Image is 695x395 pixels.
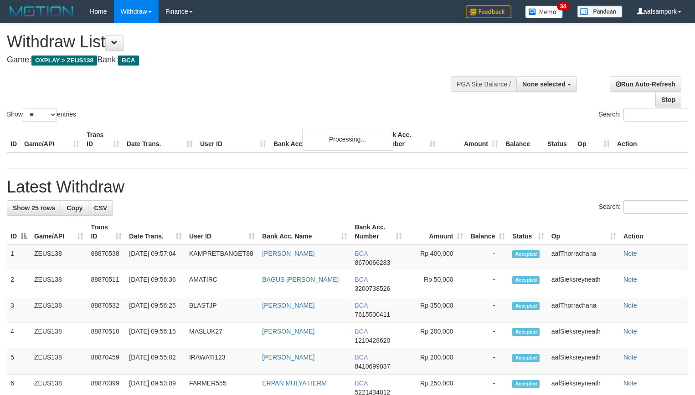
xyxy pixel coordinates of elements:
[467,245,509,271] td: -
[522,81,566,88] span: None selected
[355,363,390,370] span: Copy 8410699037 to clipboard
[7,323,31,349] td: 4
[623,108,688,122] input: Search:
[125,323,185,349] td: [DATE] 09:56:15
[31,56,97,66] span: OXPLAY > ZEUS138
[544,127,574,152] th: Status
[355,250,367,257] span: BCA
[439,127,502,152] th: Amount
[125,271,185,297] td: [DATE] 09:56:36
[185,245,258,271] td: KAMPRETBANGET88
[655,92,681,107] a: Stop
[185,219,258,245] th: User ID: activate to sort column ascending
[31,219,87,245] th: Game/API: activate to sort column ascending
[512,302,540,310] span: Accepted
[355,259,390,266] span: Copy 8670066283 to clipboard
[87,271,125,297] td: 88870511
[7,349,31,375] td: 5
[502,127,544,152] th: Balance
[613,127,688,152] th: Action
[262,328,314,335] a: [PERSON_NAME]
[87,245,125,271] td: 88870538
[185,349,258,375] td: IRAWATI123
[302,128,393,151] div: Processing...
[7,127,21,152] th: ID
[620,219,688,245] th: Action
[509,219,547,245] th: Status: activate to sort column ascending
[83,127,123,152] th: Trans ID
[87,219,125,245] th: Trans ID: activate to sort column ascending
[87,323,125,349] td: 88870510
[31,297,87,323] td: ZEUS138
[262,276,339,283] a: BAGUS [PERSON_NAME]
[7,56,454,65] h4: Game: Bank:
[623,250,637,257] a: Note
[548,245,620,271] td: aafThorrachana
[525,5,563,18] img: Button%20Memo.svg
[270,127,377,152] th: Bank Acc. Name
[406,323,467,349] td: Rp 200,000
[185,297,258,323] td: BLASTJP
[406,219,467,245] th: Amount: activate to sort column ascending
[61,200,88,216] a: Copy
[548,349,620,375] td: aafSieksreyneath
[31,323,87,349] td: ZEUS138
[467,271,509,297] td: -
[94,204,107,212] span: CSV
[262,302,314,309] a: [PERSON_NAME]
[262,354,314,361] a: [PERSON_NAME]
[67,204,82,212] span: Copy
[467,349,509,375] td: -
[23,108,57,122] select: Showentries
[548,219,620,245] th: Op: activate to sort column ascending
[406,349,467,375] td: Rp 200,000
[557,2,569,10] span: 34
[7,271,31,297] td: 2
[7,200,61,216] a: Show 25 rows
[7,245,31,271] td: 1
[610,76,681,92] a: Run Auto-Refresh
[512,380,540,388] span: Accepted
[7,5,76,18] img: MOTION_logo.png
[355,285,390,292] span: Copy 3200738526 to clipboard
[451,76,516,92] div: PGA Site Balance /
[258,219,351,245] th: Bank Acc. Name: activate to sort column ascending
[355,302,367,309] span: BCA
[196,127,270,152] th: User ID
[87,297,125,323] td: 88870532
[467,219,509,245] th: Balance: activate to sort column ascending
[548,297,620,323] td: aafThorrachana
[355,337,390,344] span: Copy 1210428620 to clipboard
[118,56,139,66] span: BCA
[13,204,55,212] span: Show 25 rows
[623,276,637,283] a: Note
[355,328,367,335] span: BCA
[467,323,509,349] td: -
[355,354,367,361] span: BCA
[21,127,83,152] th: Game/API
[577,5,623,18] img: panduan.png
[623,328,637,335] a: Note
[31,349,87,375] td: ZEUS138
[7,219,31,245] th: ID: activate to sort column descending
[355,311,390,318] span: Copy 7615500411 to clipboard
[599,108,688,122] label: Search:
[355,380,367,387] span: BCA
[548,323,620,349] td: aafSieksreyneath
[406,245,467,271] td: Rp 400,000
[467,297,509,323] td: -
[516,76,577,92] button: None selected
[31,245,87,271] td: ZEUS138
[185,271,258,297] td: AMATIRC
[512,250,540,258] span: Accepted
[512,354,540,362] span: Accepted
[185,323,258,349] td: MASLUK27
[355,276,367,283] span: BCA
[512,328,540,336] span: Accepted
[31,271,87,297] td: ZEUS138
[7,33,454,51] h1: Withdraw List
[125,349,185,375] td: [DATE] 09:55:02
[406,271,467,297] td: Rp 50,000
[574,127,613,152] th: Op
[125,219,185,245] th: Date Trans.: activate to sort column ascending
